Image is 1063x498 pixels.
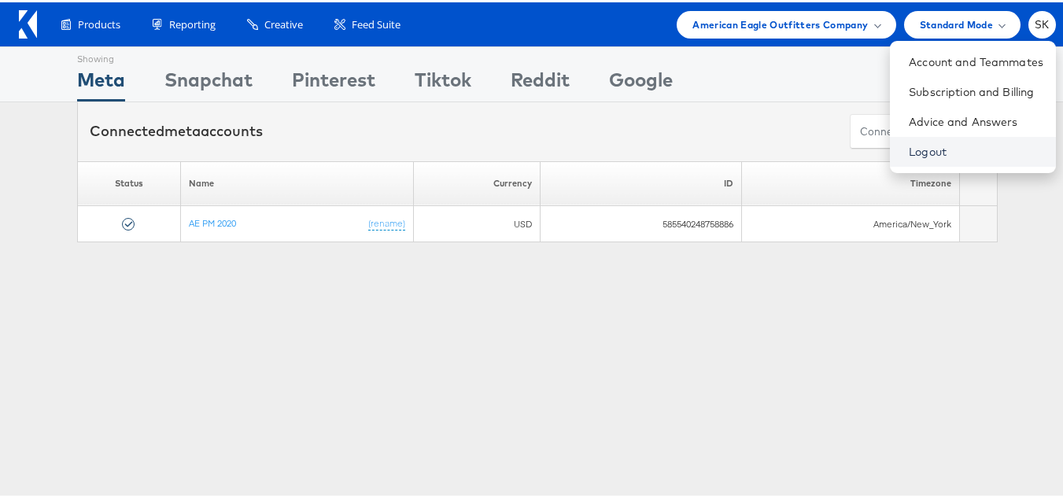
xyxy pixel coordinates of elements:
[78,15,120,30] span: Products
[164,120,201,138] span: meta
[181,159,413,204] th: Name
[264,15,303,30] span: Creative
[540,204,741,240] td: 585540248758886
[352,15,400,30] span: Feed Suite
[77,64,125,99] div: Meta
[413,159,540,204] th: Currency
[169,15,216,30] span: Reporting
[909,112,1043,127] a: Advice and Answers
[609,64,673,99] div: Google
[164,64,253,99] div: Snapchat
[511,64,570,99] div: Reddit
[413,204,540,240] td: USD
[292,64,375,99] div: Pinterest
[850,112,985,147] button: ConnectmetaAccounts
[741,204,959,240] td: America/New_York
[77,45,125,64] div: Showing
[368,215,405,228] a: (rename)
[920,14,993,31] span: Standard Mode
[90,119,263,139] div: Connected accounts
[1035,17,1050,28] span: SK
[909,52,1043,68] a: Account and Teammates
[741,159,959,204] th: Timezone
[78,159,181,204] th: Status
[415,64,471,99] div: Tiktok
[540,159,741,204] th: ID
[189,215,236,227] a: AE PM 2020
[909,82,1043,98] a: Subscription and Billing
[909,142,1043,157] a: Logout
[692,14,868,31] span: American Eagle Outfitters Company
